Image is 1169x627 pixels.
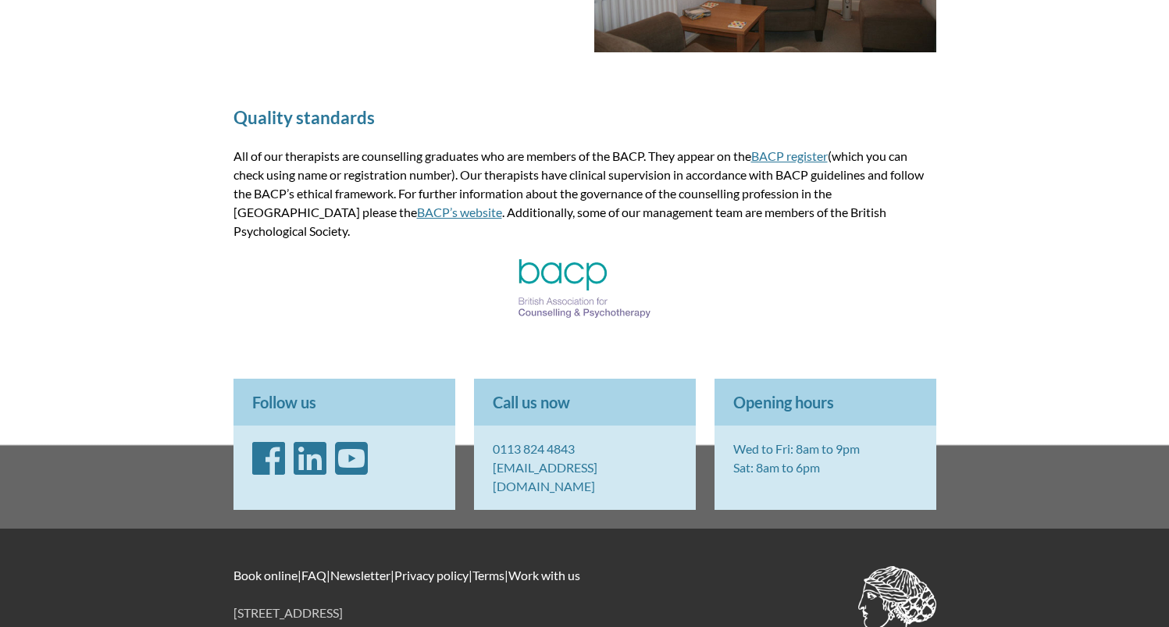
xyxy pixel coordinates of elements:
a: Facebook [252,460,285,475]
a: 0113 824 4843 [493,441,575,456]
p: Opening hours [715,379,936,426]
img: British Association for Counselling and Psychotherapy logo [519,259,651,318]
a: LinkedIn [294,460,326,475]
a: Book online [233,568,298,582]
p: | | | | | [233,566,936,585]
a: FAQ [301,568,326,582]
a: [EMAIL_ADDRESS][DOMAIN_NAME] [493,460,597,493]
a: Terms [472,568,504,582]
p: Follow us [233,379,455,426]
p: Wed to Fri: 8am to 9pm Sat: 8am to 6pm [715,426,936,491]
i: Facebook [252,440,285,477]
i: YouTube [335,440,368,477]
a: Newsletter [330,568,390,582]
p: Call us now [474,379,696,426]
a: YouTube [335,460,368,475]
p: [STREET_ADDRESS] [233,604,936,622]
a: Work with us [508,568,580,582]
a: BACP register [751,148,828,163]
a: Privacy policy [394,568,469,582]
a: BACP’s website [417,205,502,219]
p: All of our therapists are counselling graduates who are members of the BACP. They appear on the (... [233,147,936,240]
h2: Quality standards [233,107,936,128]
i: LinkedIn [294,440,326,477]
